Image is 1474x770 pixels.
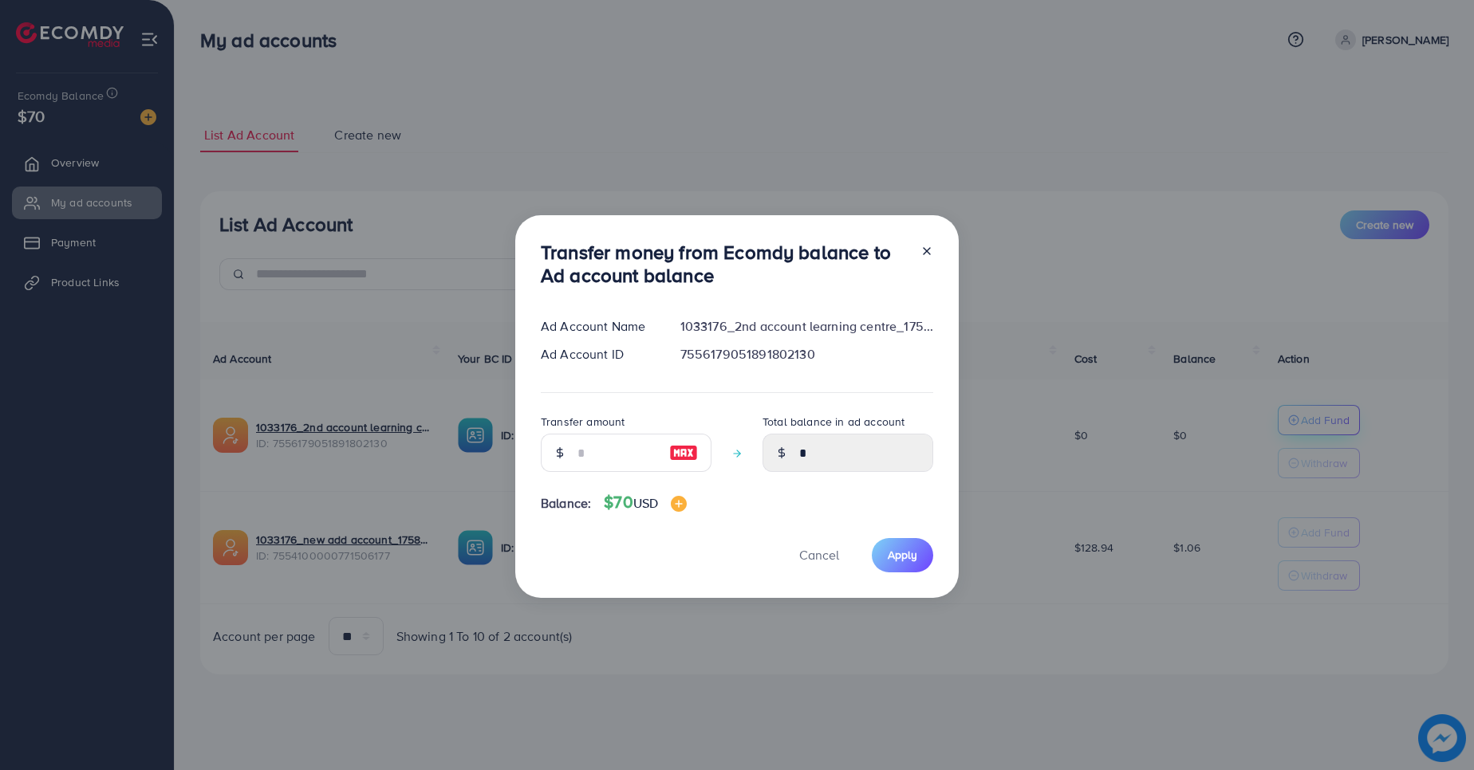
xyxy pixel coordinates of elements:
img: image [669,443,698,462]
span: Cancel [799,546,839,564]
button: Cancel [779,538,859,572]
span: Balance: [541,494,591,513]
img: image [671,496,687,512]
div: 1033176_2nd account learning centre_1759310354931 [668,317,946,336]
label: Total balance in ad account [763,414,905,430]
span: USD [633,494,658,512]
button: Apply [872,538,933,572]
div: 7556179051891802130 [668,345,946,363]
h3: Transfer money from Ecomdy balance to Ad account balance [541,241,908,287]
div: Ad Account ID [528,345,668,363]
span: Apply [888,547,917,563]
div: Ad Account Name [528,317,668,336]
h4: $70 [604,493,687,513]
label: Transfer amount [541,414,625,430]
